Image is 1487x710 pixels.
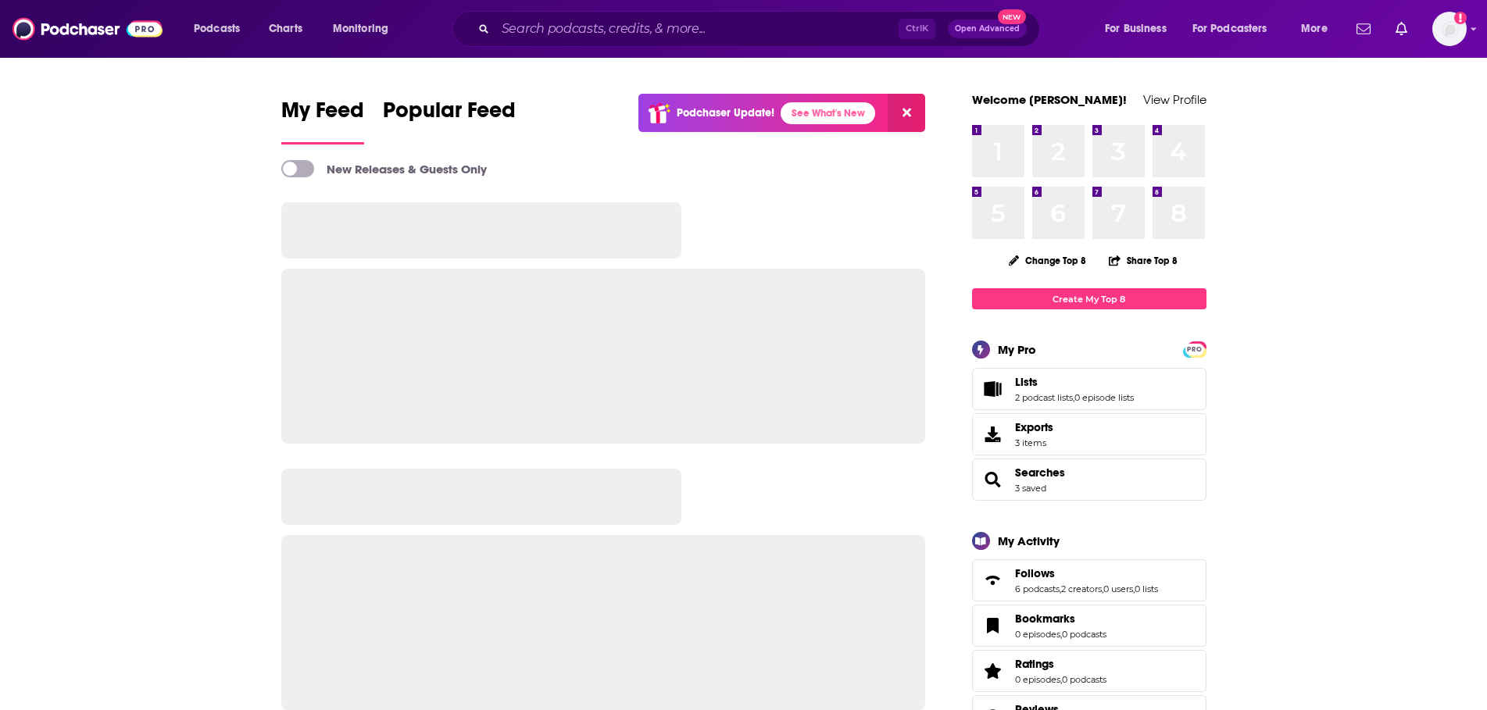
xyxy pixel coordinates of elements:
img: User Profile [1432,12,1467,46]
span: Follows [972,559,1206,601]
span: , [1102,583,1103,594]
button: Share Top 8 [1108,245,1178,276]
span: PRO [1185,344,1204,355]
a: 0 episode lists [1074,392,1134,403]
span: , [1073,392,1074,403]
button: Show profile menu [1432,12,1467,46]
a: Bookmarks [1015,612,1106,626]
span: For Business [1105,18,1167,40]
button: open menu [183,16,260,41]
a: Follows [978,569,1009,591]
span: , [1060,583,1061,594]
span: , [1060,629,1062,640]
span: Lists [1015,375,1038,389]
span: My Feed [281,97,364,133]
span: Bookmarks [1015,612,1075,626]
span: , [1133,583,1135,594]
a: 2 creators [1061,583,1102,594]
a: New Releases & Guests Only [281,160,487,177]
a: 3 saved [1015,483,1046,494]
a: 0 episodes [1015,629,1060,640]
button: open menu [1094,16,1186,41]
span: Ctrl K [899,19,935,39]
a: Exports [972,413,1206,455]
a: 0 podcasts [1062,629,1106,640]
div: My Activity [998,533,1060,548]
span: Ratings [972,650,1206,692]
div: My Pro [998,342,1036,357]
a: Welcome [PERSON_NAME]! [972,92,1127,107]
span: Open Advanced [955,25,1020,33]
span: Exports [1015,420,1053,434]
button: Change Top 8 [999,251,1096,270]
a: Bookmarks [978,615,1009,637]
span: Monitoring [333,18,388,40]
button: open menu [1290,16,1347,41]
a: Show notifications dropdown [1389,16,1414,42]
a: PRO [1185,343,1204,355]
span: Ratings [1015,657,1054,671]
button: Open AdvancedNew [948,20,1027,38]
a: Follows [1015,566,1158,580]
a: Searches [1015,466,1065,480]
div: Search podcasts, credits, & more... [467,11,1055,47]
span: Exports [978,423,1009,445]
span: Popular Feed [383,97,516,133]
a: 0 podcasts [1062,674,1106,685]
svg: Add a profile image [1454,12,1467,24]
a: Lists [1015,375,1134,389]
span: Bookmarks [972,605,1206,647]
a: Searches [978,469,1009,491]
span: Charts [269,18,302,40]
a: Lists [978,378,1009,400]
span: , [1060,674,1062,685]
a: Charts [259,16,312,41]
img: Podchaser - Follow, Share and Rate Podcasts [13,14,163,44]
a: 6 podcasts [1015,583,1060,594]
input: Search podcasts, credits, & more... [495,16,899,41]
a: Popular Feed [383,97,516,144]
a: Show notifications dropdown [1350,16,1377,42]
span: 3 items [1015,437,1053,448]
span: More [1301,18,1328,40]
a: Ratings [1015,657,1106,671]
span: Searches [972,458,1206,501]
a: See What's New [781,102,875,124]
a: 0 users [1103,583,1133,594]
a: 0 lists [1135,583,1158,594]
span: Lists [972,368,1206,410]
p: Podchaser Update! [677,106,774,120]
span: New [998,9,1026,24]
span: Logged in as RobinBectel [1432,12,1467,46]
span: Podcasts [194,18,240,40]
a: 0 episodes [1015,674,1060,685]
a: Ratings [978,660,1009,682]
a: Create My Top 8 [972,288,1206,309]
span: For Podcasters [1192,18,1267,40]
button: open menu [1182,16,1290,41]
span: Follows [1015,566,1055,580]
a: My Feed [281,97,364,144]
a: 2 podcast lists [1015,392,1073,403]
a: View Profile [1143,92,1206,107]
button: open menu [322,16,409,41]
